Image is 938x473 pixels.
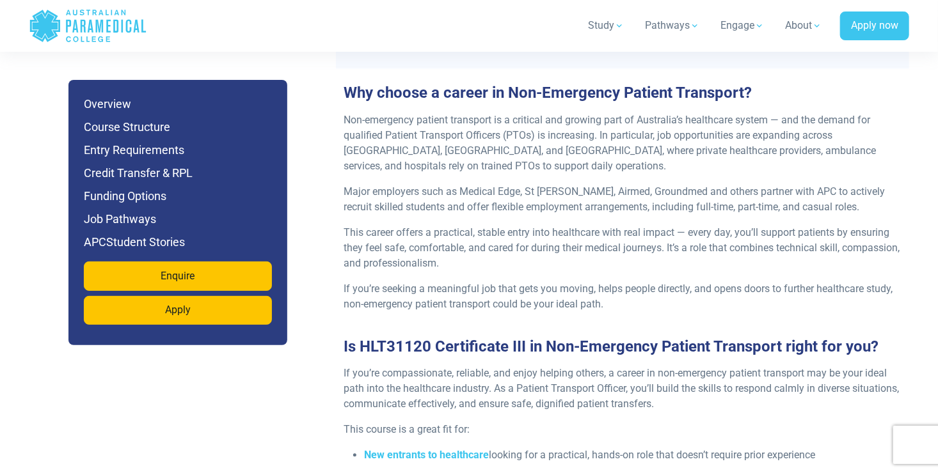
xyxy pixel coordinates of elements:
p: This career offers a practical, stable entry into healthcare with real impact — every day, you’ll... [344,225,902,271]
a: About [777,8,830,43]
h3: Is HLT31120 Certificate III in Non-Emergency Patient Transport right for you? [336,337,909,356]
p: This course is a great fit for: [344,422,902,437]
a: Study [580,8,632,43]
p: If you’re compassionate, reliable, and enjoy helping others, a career in non-emergency patient tr... [344,366,902,412]
p: Non-emergency patient transport is a critical and growing part of Australia’s healthcare system —... [344,112,902,174]
a: Australian Paramedical College [29,5,147,47]
p: Major employers such as Medical Edge, St [PERSON_NAME], Airmed, Groundmed and others partner with... [344,184,902,215]
h3: Why choose a career in Non-Emergency Patient Transport? [336,84,909,102]
a: New entrants to healthcare [364,449,489,461]
a: Apply now [840,12,909,41]
a: Engage [713,8,772,43]
a: Pathways [637,8,708,43]
p: looking for a practical, hands-on role that doesn’t require prior experience [364,447,902,463]
p: If you’re seeking a meaningful job that gets you moving, helps people directly, and opens doors t... [344,281,902,312]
